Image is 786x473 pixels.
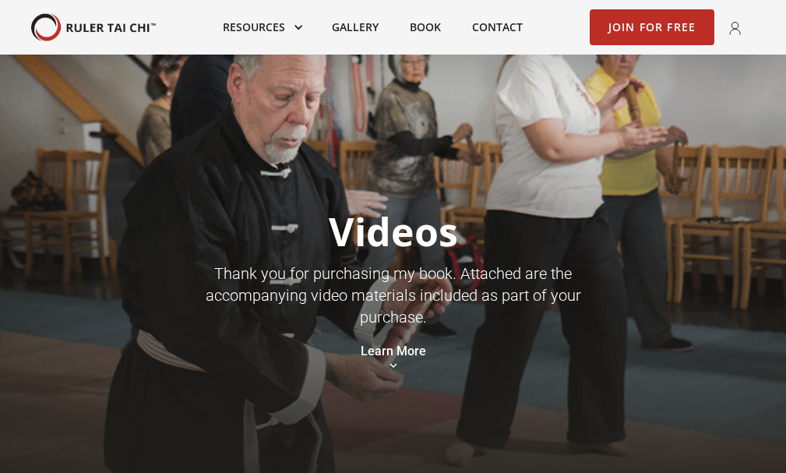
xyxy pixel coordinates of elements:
[394,10,456,44] a: Book
[590,9,715,45] a: Join for Free
[180,263,606,328] p: Thank you for purchasing my book. Attached are the accompanying video materials included as part ...
[389,359,397,369] img: chevron pointing down
[316,10,394,44] a: Gallery
[207,10,316,44] div: Resources
[31,13,156,42] a: home
[361,344,426,359] a: Learn More
[329,208,458,255] h1: Videos
[31,13,156,42] img: Your Brand Name
[456,10,538,44] a: Contact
